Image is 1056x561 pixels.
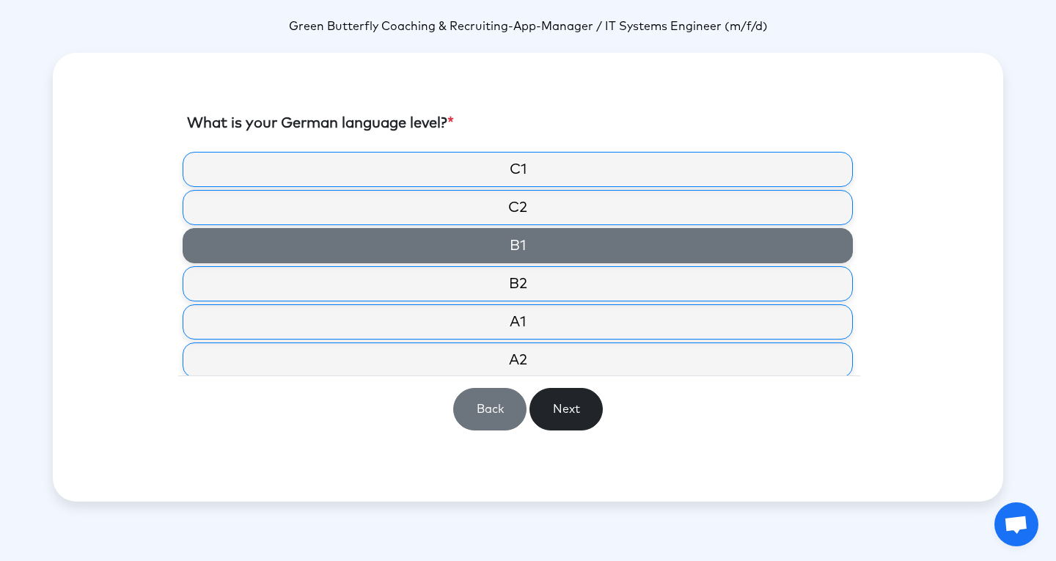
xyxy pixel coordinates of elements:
label: C2 [183,190,853,225]
label: B2 [183,266,853,301]
a: Open chat [994,502,1038,546]
label: C1 [183,152,853,187]
span: Green Butterfly Coaching & Recruiting [289,21,508,32]
label: A2 [183,342,853,378]
label: B1 [183,228,853,263]
label: What is your German language level? [187,112,454,134]
span: App-Manager / IT Systems Engineer (m/f/d) [513,21,768,32]
button: Next [529,388,603,430]
label: A1 [183,304,853,340]
button: Back [453,388,527,430]
p: - [53,18,1003,35]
